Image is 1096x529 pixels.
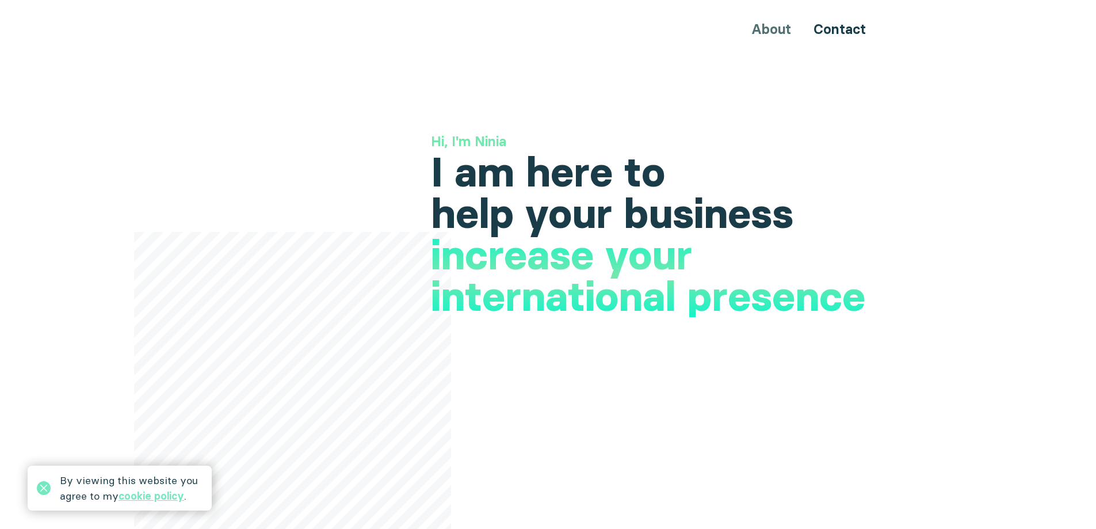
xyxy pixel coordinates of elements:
[60,473,203,504] div: By viewing this website you agree to my .
[431,234,884,317] h1: increase your international presence
[431,151,884,234] h1: I am here to help your business
[119,489,184,503] a: cookie policy
[431,132,884,151] h3: Hi, I'm Ninia
[814,21,866,37] a: Contact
